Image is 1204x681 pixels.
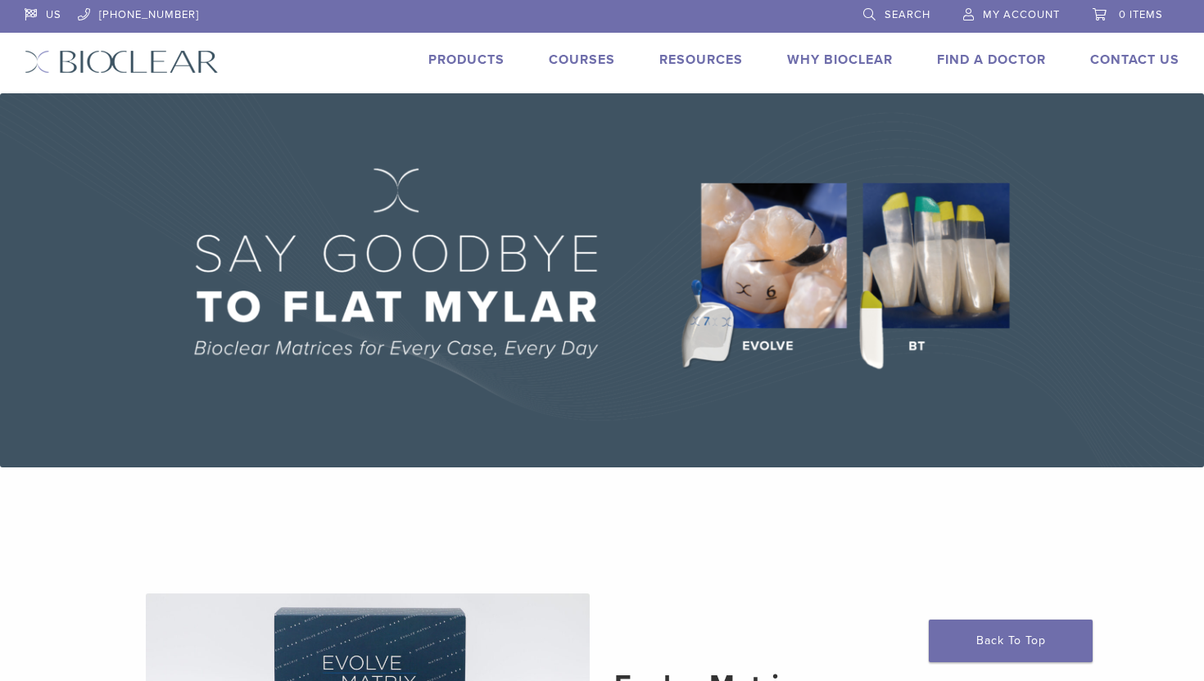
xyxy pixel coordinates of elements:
[428,52,505,68] a: Products
[885,8,930,21] span: Search
[929,620,1093,662] a: Back To Top
[1090,52,1179,68] a: Contact Us
[787,52,893,68] a: Why Bioclear
[25,50,219,74] img: Bioclear
[983,8,1060,21] span: My Account
[937,52,1046,68] a: Find A Doctor
[549,52,615,68] a: Courses
[659,52,743,68] a: Resources
[1119,8,1163,21] span: 0 items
